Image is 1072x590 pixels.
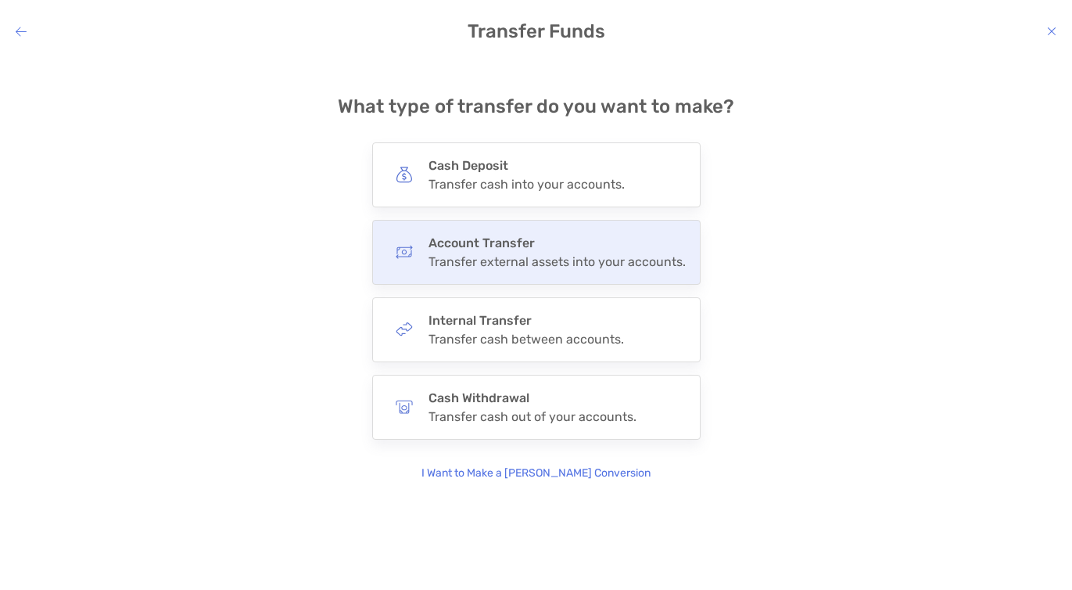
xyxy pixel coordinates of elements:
img: button icon [396,398,413,416]
p: I Want to Make a [PERSON_NAME] Conversion [421,465,651,482]
div: Transfer cash between accounts. [428,332,624,347]
h4: Internal Transfer [428,313,624,328]
div: Transfer cash into your accounts. [428,177,625,192]
img: button icon [396,243,413,261]
img: button icon [396,321,413,338]
div: Transfer external assets into your accounts. [428,254,686,269]
div: Transfer cash out of your accounts. [428,409,636,424]
h4: Cash Deposit [428,158,625,173]
h4: What type of transfer do you want to make? [338,95,734,117]
img: button icon [396,166,413,183]
h4: Cash Withdrawal [428,390,636,405]
h4: Account Transfer [428,236,686,250]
